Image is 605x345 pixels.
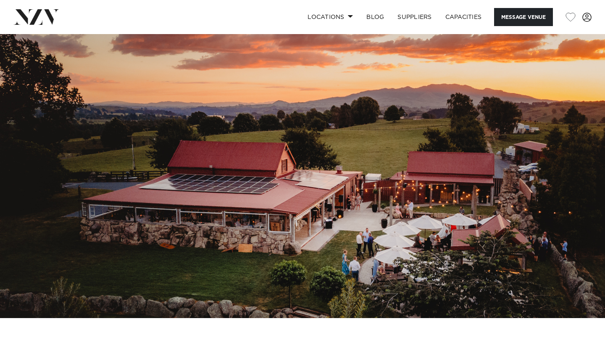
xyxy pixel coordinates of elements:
a: BLOG [360,8,391,26]
img: nzv-logo.png [13,9,59,24]
button: Message Venue [494,8,553,26]
a: Locations [301,8,360,26]
a: SUPPLIERS [391,8,438,26]
a: Capacities [439,8,489,26]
